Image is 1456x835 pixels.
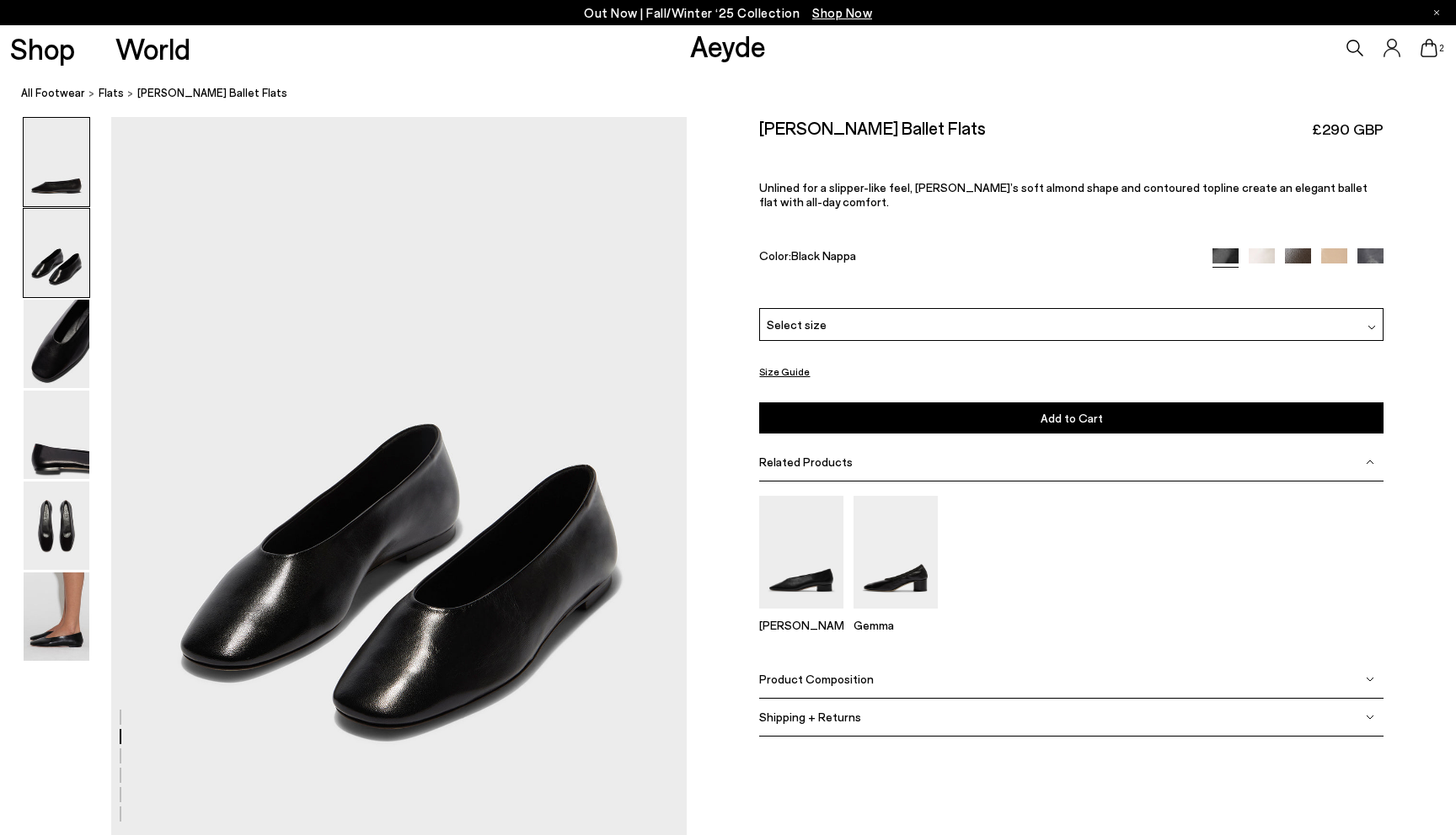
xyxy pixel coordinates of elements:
[791,248,856,263] span: Black Nappa
[24,391,89,479] img: Kirsten Ballet Flats - Image 4
[584,3,872,24] p: Out Now | Fall/Winter ‘25 Collection
[24,572,89,661] img: Kirsten Ballet Flats - Image 6
[1421,39,1437,57] a: 2
[759,361,810,382] button: Size Guide
[1366,674,1374,683] img: svg%3E
[115,34,190,63] a: World
[759,455,853,469] span: Related Products
[1437,44,1446,53] span: 2
[137,84,287,102] span: [PERSON_NAME] Ballet Flats
[1366,458,1374,466] img: svg%3E
[690,28,766,63] a: Aeyde
[759,496,843,608] img: Delia Low-Heeled Ballet Pumps
[812,5,872,20] span: Navigate to /collections/new-in
[767,316,827,333] span: Select size
[854,618,938,632] p: Gemma
[24,481,89,570] img: Kirsten Ballet Flats - Image 5
[21,71,1456,117] nav: breadcrumb
[99,84,124,102] a: flats
[759,180,1368,209] span: Unlined for a slipper-like feel, [PERSON_NAME]’s soft almond shape and contoured topline create a...
[759,618,843,632] p: [PERSON_NAME]
[24,209,89,297] img: Kirsten Ballet Flats - Image 2
[1312,119,1384,140] span: £290 GBP
[759,402,1383,433] button: Add to Cart
[1368,323,1376,332] img: svg%3E
[759,117,986,138] h2: [PERSON_NAME] Ballet Flats
[854,597,938,632] a: Gemma Block Heel Pumps Gemma
[21,84,85,102] a: All Footwear
[1366,712,1374,721] img: svg%3E
[759,672,874,686] span: Product Composition
[759,248,1192,268] div: Color:
[99,86,124,99] span: flats
[1041,411,1103,425] span: Add to Cart
[24,300,89,388] img: Kirsten Ballet Flats - Image 3
[24,118,89,206] img: Kirsten Ballet Flats - Image 1
[854,496,938,608] img: Gemma Block Heel Pumps
[759,710,861,724] span: Shipping + Returns
[759,597,843,632] a: Delia Low-Heeled Ballet Pumps [PERSON_NAME]
[10,34,75,63] a: Shop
